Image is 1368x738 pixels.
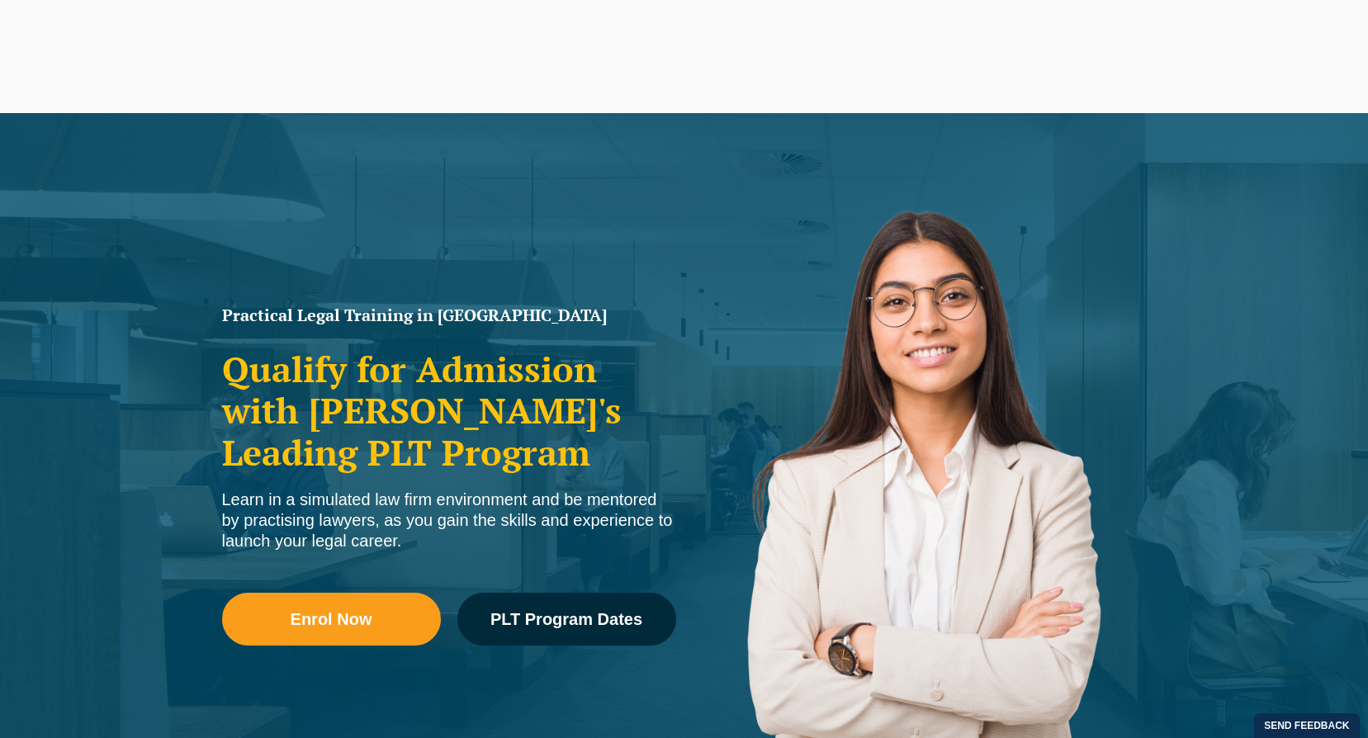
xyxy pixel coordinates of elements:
h2: Qualify for Admission with [PERSON_NAME]'s Leading PLT Program [222,348,676,473]
span: Enrol Now [291,611,372,627]
a: PLT Program Dates [457,593,676,646]
span: PLT Program Dates [490,611,642,627]
div: Learn in a simulated law firm environment and be mentored by practising lawyers, as you gain the ... [222,490,676,551]
a: Enrol Now [222,593,441,646]
h1: Practical Legal Training in [GEOGRAPHIC_DATA] [222,307,676,324]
